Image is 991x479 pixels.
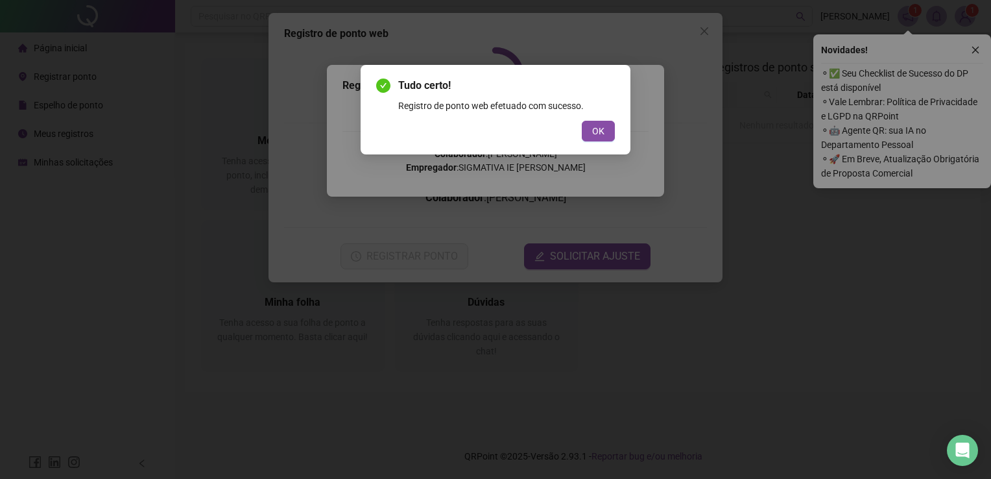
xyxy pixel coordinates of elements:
div: Registro de ponto web efetuado com sucesso. [398,99,615,113]
span: OK [592,124,604,138]
span: check-circle [376,79,390,93]
div: Open Intercom Messenger [947,435,978,466]
button: OK [582,121,615,141]
span: Tudo certo! [398,78,615,93]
